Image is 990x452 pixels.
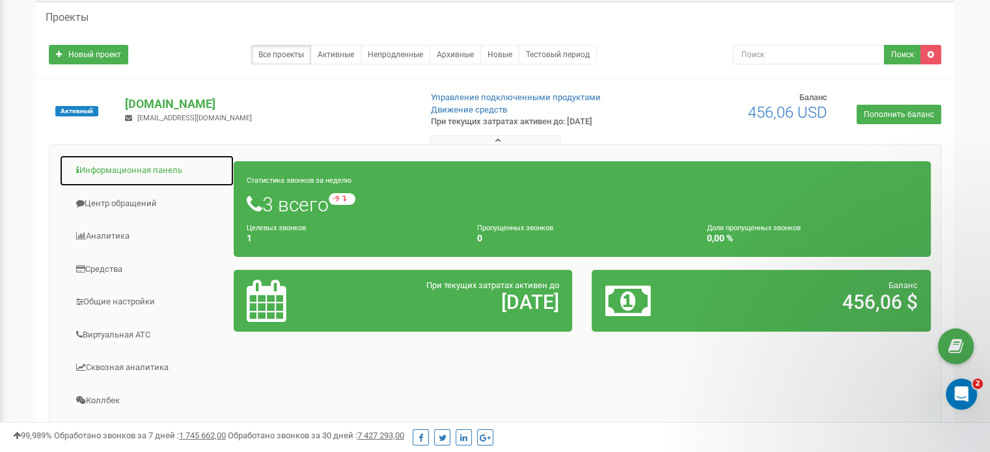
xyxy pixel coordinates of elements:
[49,45,128,64] a: Новый проект
[707,224,801,232] small: Доля пропущенных звонков
[247,233,458,243] h4: 1
[431,116,639,128] p: При текущих затратах активен до: [DATE]
[59,385,234,417] a: Коллбек
[357,431,404,440] u: 7 427 293,00
[59,418,234,450] a: Настройки Ringostat Smart Phone
[59,188,234,220] a: Центр обращений
[59,352,234,384] a: Сквозная аналитика
[707,233,918,243] h4: 0,00 %
[857,105,941,124] a: Пополнить баланс
[310,45,361,64] a: Активные
[519,45,597,64] a: Тестовый период
[946,379,977,410] iframe: Intercom live chat
[357,291,559,313] h2: [DATE]
[972,379,983,389] span: 2
[46,12,89,23] h5: Проекты
[59,220,234,252] a: Аналитика
[733,45,885,64] input: Поиск
[477,233,688,243] h4: 0
[59,155,234,187] a: Информационная панель
[426,280,559,290] span: При текущих затратах активен до
[799,92,827,102] span: Баланс
[59,254,234,286] a: Средства
[361,45,430,64] a: Непродленные
[247,224,306,232] small: Целевых звонков
[480,45,519,64] a: Новые
[329,193,355,205] small: -9
[477,224,553,232] small: Пропущенных звонков
[884,45,921,64] button: Поиск
[228,431,404,440] span: Обработано звонков за 30 дней :
[137,114,252,122] span: [EMAIL_ADDRESS][DOMAIN_NAME]
[59,286,234,318] a: Общие настройки
[59,319,234,351] a: Виртуальная АТС
[54,431,226,440] span: Обработано звонков за 7 дней :
[247,176,351,185] small: Статистика звонков за неделю
[179,431,226,440] u: 1 745 662,00
[430,45,481,64] a: Архивные
[716,291,918,313] h2: 456,06 $
[247,193,918,215] h1: 3 всего
[431,92,601,102] a: Управление подключенными продуктами
[125,96,409,113] p: [DOMAIN_NAME]
[748,103,827,122] span: 456,06 USD
[888,280,918,290] span: Баланс
[251,45,311,64] a: Все проекты
[431,105,507,114] a: Движение средств
[55,106,98,116] span: Активный
[13,431,52,440] span: 99,989%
